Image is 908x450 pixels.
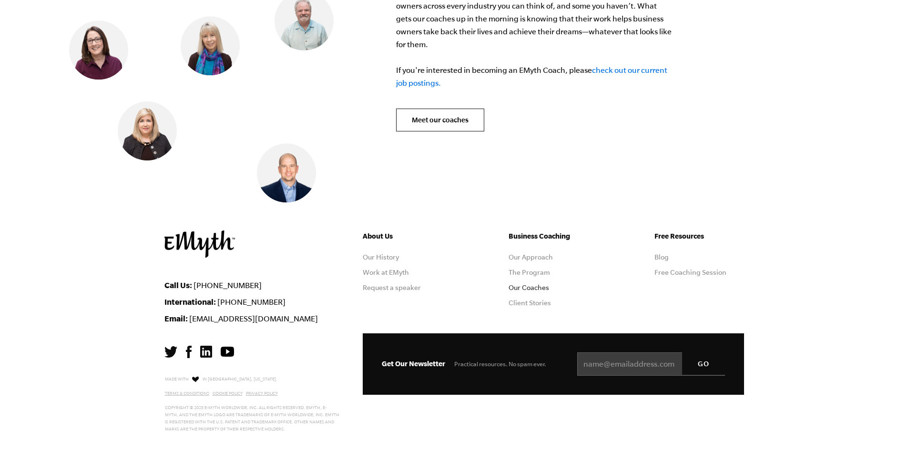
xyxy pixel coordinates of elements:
[363,284,421,291] a: Request a speaker
[69,21,128,80] img: Melinda Lawson, EMyth Business Coach
[363,230,452,242] h5: About Us
[509,253,553,261] a: Our Approach
[246,391,278,396] a: Privacy Policy
[194,281,262,290] a: [PHONE_NUMBER]
[213,391,243,396] a: Cookie Policy
[454,360,546,368] span: Practical resources. No spam ever.
[164,280,192,290] strong: Call Us:
[860,404,908,450] iframe: Chat Widget
[118,101,177,160] img: Tricia Amara, EMyth Business Coach
[509,299,551,307] a: Client Stories
[654,269,726,276] a: Free Coaching Session
[382,360,445,368] span: Get Our Newsletter
[186,346,192,358] img: Facebook
[192,376,199,382] img: Love
[509,284,549,291] a: Our Coaches
[217,298,286,306] a: [PHONE_NUMBER]
[654,230,744,242] h5: Free Resources
[363,269,409,276] a: Work at EMyth
[164,346,177,358] img: Twitter
[654,253,669,261] a: Blog
[509,269,550,276] a: The Program
[577,352,725,376] input: name@emailaddress.com
[164,297,216,306] strong: International:
[189,314,318,323] a: [EMAIL_ADDRESS][DOMAIN_NAME]
[165,374,340,433] p: Made with in [GEOGRAPHIC_DATA], [US_STATE]. Copyright © 2025 E-Myth Worldwide, Inc. All rights re...
[396,66,667,87] a: check out our current job postings.
[682,352,725,375] input: GO
[509,230,598,242] h5: Business Coaching
[164,230,235,258] img: EMyth
[200,346,212,358] img: LinkedIn
[257,144,316,203] img: Jonathan Slater, EMyth Business Coach
[396,109,484,131] a: Meet our coaches
[221,347,234,357] img: YouTube
[165,391,209,396] a: Terms & Conditions
[181,16,240,75] img: Mary Rydman, EMyth Business Coach
[363,253,399,261] a: Our History
[164,314,188,323] strong: Email:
